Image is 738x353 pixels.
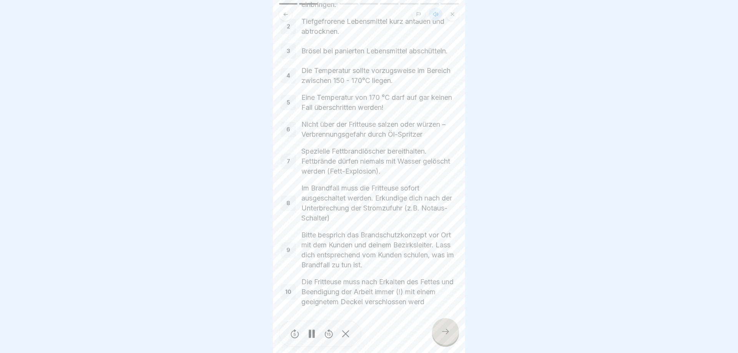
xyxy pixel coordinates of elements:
[286,72,290,79] p: 4
[287,23,290,30] p: 2
[286,200,290,207] p: 8
[301,277,457,307] p: Die Fritteuse muss nach Erkalten des Fettes und Beendigung der Arbeit immer (!) mit einem geeigne...
[285,288,291,295] p: 10
[301,93,457,113] p: Eine Temperatur von 170 °C darf auf gar keinen Fall überschritten werden!
[301,46,457,56] p: Brösel bei panierten Lebensmittel abschütteln.
[287,158,290,165] p: 7
[286,247,290,254] p: 9
[301,66,457,86] p: Die Temperatur sollte vorzugsweise im Bereich zwischen 150 - 170°C liegen.
[286,126,290,133] p: 6
[287,48,290,55] p: 3
[301,17,457,36] p: Tiefgefrorene Lebensmittel kurz antauen und abtrocknen.
[301,146,457,176] p: Spezielle Fettbrandlöscher bereithalten. Fettbrände dürfen niemals mit Wasser gelöscht werden (Fe...
[301,183,457,223] p: Im Brandfall muss die Fritteuse sofort ausgeschaltet werden. Erkundige dich nach der Unterbrechun...
[287,99,290,106] p: 5
[301,230,457,270] p: Bitte besprich das Brandschutzkonzept vor Ort mit dem Kunden und deinem Bezirksleiter. Lass dich ...
[301,119,457,139] p: Nicht über der Fritteuse salzen oder würzen – Verbrennungsgefahr durch Öl-Spritzer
